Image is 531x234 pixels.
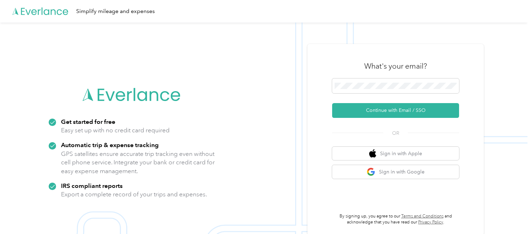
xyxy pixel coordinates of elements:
[332,147,459,160] button: apple logoSign in with Apple
[367,167,376,176] img: google logo
[369,149,376,158] img: apple logo
[61,118,115,125] strong: Get started for free
[418,220,443,225] a: Privacy Policy
[383,129,408,137] span: OR
[401,214,444,219] a: Terms and Conditions
[61,126,170,135] p: Easy set up with no credit card required
[61,182,123,189] strong: IRS compliant reports
[332,213,459,226] p: By signing up, you agree to our and acknowledge that you have read our .
[332,103,459,118] button: Continue with Email / SSO
[332,165,459,179] button: google logoSign in with Google
[364,61,427,71] h3: What's your email?
[61,141,159,148] strong: Automatic trip & expense tracking
[61,190,207,199] p: Export a complete record of your trips and expenses.
[76,7,155,16] div: Simplify mileage and expenses
[61,150,215,176] p: GPS satellites ensure accurate trip tracking even without cell phone service. Integrate your bank...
